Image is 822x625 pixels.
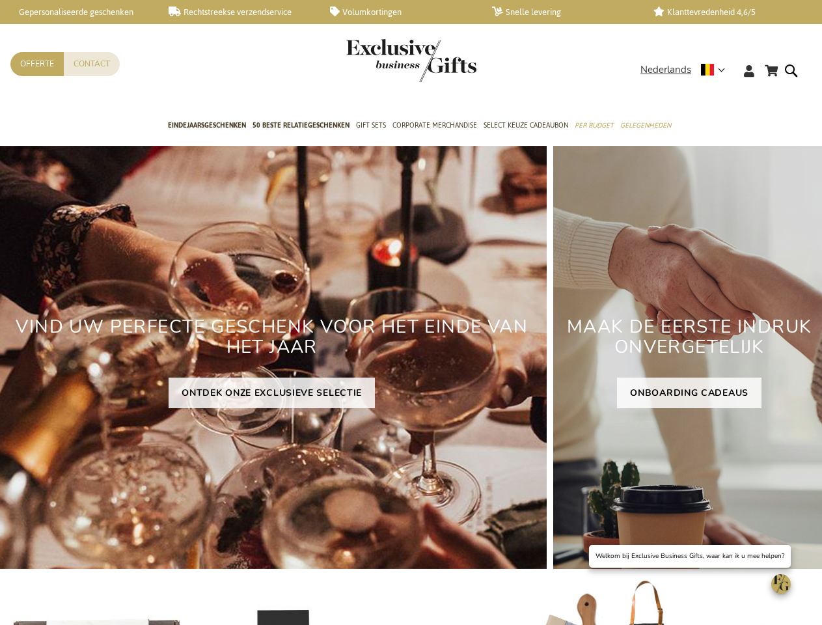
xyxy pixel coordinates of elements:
[653,7,795,18] a: Klanttevredenheid 4,6/5
[484,110,568,143] a: Select Keuze Cadeaubon
[253,118,349,132] span: 50 beste relatiegeschenken
[169,7,310,18] a: Rechtstreekse verzendservice
[492,7,633,18] a: Snelle levering
[64,52,120,76] a: Contact
[575,118,614,132] span: Per Budget
[392,118,477,132] span: Corporate Merchandise
[10,52,64,76] a: Offerte
[620,118,671,132] span: Gelegenheden
[640,62,691,77] span: Nederlands
[620,110,671,143] a: Gelegenheden
[330,7,471,18] a: Volumkortingen
[346,39,411,82] a: store logo
[169,378,375,408] a: ONTDEK ONZE EXCLUSIEVE SELECTIE
[484,118,568,132] span: Select Keuze Cadeaubon
[575,110,614,143] a: Per Budget
[617,378,761,408] a: ONBOARDING CADEAUS
[168,118,246,132] span: Eindejaarsgeschenken
[356,110,386,143] a: Gift Sets
[168,110,246,143] a: Eindejaarsgeschenken
[253,110,349,143] a: 50 beste relatiegeschenken
[346,39,476,82] img: Exclusive Business gifts logo
[7,7,148,18] a: Gepersonaliseerde geschenken
[392,110,477,143] a: Corporate Merchandise
[356,118,386,132] span: Gift Sets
